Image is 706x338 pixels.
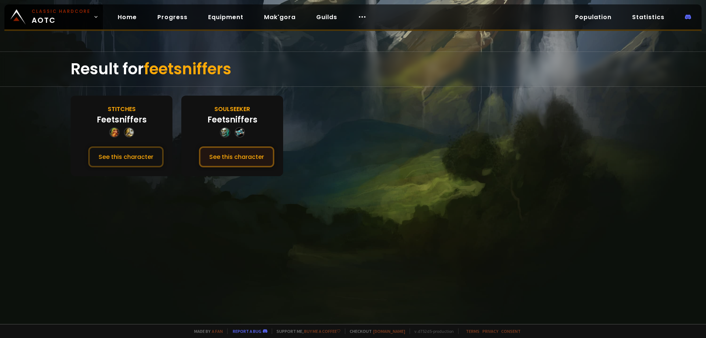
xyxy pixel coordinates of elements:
[151,10,193,25] a: Progress
[32,8,90,15] small: Classic Hardcore
[272,328,340,334] span: Support me,
[202,10,249,25] a: Equipment
[626,10,670,25] a: Statistics
[569,10,617,25] a: Population
[466,328,479,334] a: Terms
[310,10,343,25] a: Guilds
[214,104,250,114] div: Soulseeker
[410,328,454,334] span: v. d752d5 - production
[190,328,223,334] span: Made by
[212,328,223,334] a: a fan
[345,328,405,334] span: Checkout
[501,328,521,334] a: Consent
[207,114,257,126] div: Feetsniffers
[32,8,90,26] span: AOTC
[373,328,405,334] a: [DOMAIN_NAME]
[258,10,302,25] a: Mak'gora
[97,114,147,126] div: Feetsniffers
[108,104,136,114] div: Stitches
[304,328,340,334] a: Buy me a coffee
[144,58,231,80] span: feetsniffers
[112,10,143,25] a: Home
[233,328,261,334] a: Report a bug
[88,146,164,167] button: See this character
[4,4,103,29] a: Classic HardcoreAOTC
[482,328,498,334] a: Privacy
[199,146,274,167] button: See this character
[71,52,635,86] div: Result for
